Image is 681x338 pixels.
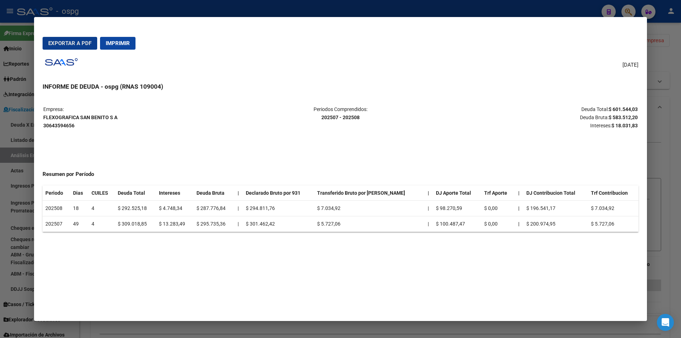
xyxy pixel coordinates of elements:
th: CUILES [89,185,115,201]
td: $ 287.776,84 [194,201,235,216]
td: $ 5.727,06 [314,216,425,232]
td: $ 98.270,59 [433,201,481,216]
p: Periodos Comprendidos: [242,105,439,122]
td: $ 301.462,42 [243,216,314,232]
th: DJ Aporte Total [433,185,481,201]
th: Declarado Bruto por 931 [243,185,314,201]
th: Transferido Bruto por [PERSON_NAME] [314,185,425,201]
h3: INFORME DE DEUDA - ospg (RNAS 109004) [43,82,638,91]
strong: FLEXOGRAFICA SAN BENITO S A 30643594656 [43,115,117,128]
th: Deuda Bruta [194,185,235,201]
td: $ 0,00 [481,201,515,216]
th: | [515,185,524,201]
th: Trf Contribucion [588,185,638,201]
td: $ 292.525,18 [115,201,156,216]
td: 202507 [43,216,70,232]
td: $ 0,00 [481,216,515,232]
td: | [235,216,243,232]
td: 4 [89,216,115,232]
th: Periodo [43,185,70,201]
td: $ 309.018,85 [115,216,156,232]
th: Dias [70,185,89,201]
th: Deuda Total [115,185,156,201]
td: $ 13.283,49 [156,216,194,232]
td: 49 [70,216,89,232]
td: 202508 [43,201,70,216]
td: | [235,201,243,216]
button: Imprimir [100,37,135,50]
strong: $ 583.512,20 [609,115,638,120]
th: DJ Contribucion Total [524,185,588,201]
h4: Resumen por Período [43,170,638,178]
span: Exportar a PDF [48,40,92,46]
td: 18 [70,201,89,216]
td: $ 7.034,92 [588,201,638,216]
td: $ 294.811,76 [243,201,314,216]
strong: 202507 - 202508 [321,115,360,120]
th: Intereses [156,185,194,201]
div: Open Intercom Messenger [657,314,674,331]
button: Exportar a PDF [43,37,97,50]
td: $ 5.727,06 [588,216,638,232]
strong: $ 18.031,83 [611,123,638,128]
th: Trf Aporte [481,185,515,201]
span: Imprimir [106,40,130,46]
span: [DATE] [622,61,638,69]
td: $ 100.487,47 [433,216,481,232]
p: Deuda Total: Deuda Bruta: Intereses: [440,105,638,129]
th: | [515,201,524,216]
p: Empresa: [43,105,241,129]
td: $ 196.541,17 [524,201,588,216]
td: $ 7.034,92 [314,201,425,216]
th: | [235,185,243,201]
td: | [425,201,433,216]
th: | [425,185,433,201]
td: $ 200.974,95 [524,216,588,232]
th: | [515,216,524,232]
td: $ 4.748,34 [156,201,194,216]
td: 4 [89,201,115,216]
td: | [425,216,433,232]
strong: $ 601.544,03 [609,106,638,112]
td: $ 295.735,36 [194,216,235,232]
